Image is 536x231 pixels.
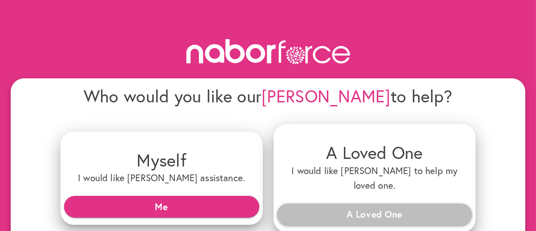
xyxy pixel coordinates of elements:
[68,170,256,185] h6: I would like [PERSON_NAME] assistance.
[71,199,252,215] span: Me
[281,142,469,163] h4: A Loved One
[277,203,472,225] button: A Loved One
[284,206,465,222] span: A Loved One
[68,150,256,170] h4: Myself
[60,85,476,106] h4: Who would you like our to help?
[281,163,469,193] h6: I would like [PERSON_NAME] to help my loved one.
[64,196,259,217] button: Me
[262,85,391,107] span: [PERSON_NAME]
